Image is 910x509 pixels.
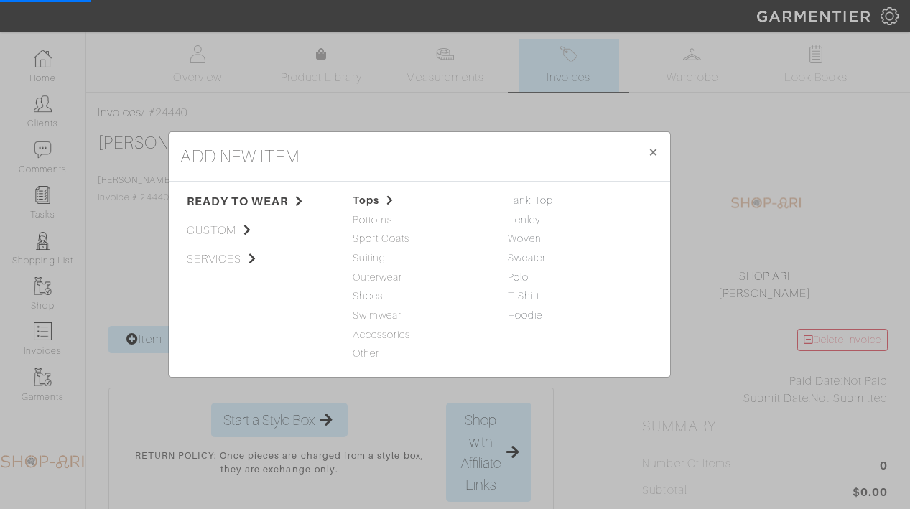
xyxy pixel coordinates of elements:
span: × [648,142,659,162]
a: Henley [508,214,541,225]
a: Tank Top [508,195,553,206]
span: custom [187,222,331,239]
span: Sport Coats [353,231,486,247]
a: Woven [508,233,542,244]
h4: add new item [180,144,300,169]
span: Swimwear [353,308,486,324]
span: services [187,251,331,268]
a: Hoodie [508,309,542,321]
span: Other [353,346,486,362]
span: Bottoms [353,213,486,228]
span: ready to wear [187,193,331,210]
a: T-Shirt [508,290,539,302]
span: Accessories [353,327,486,343]
a: Polo [508,271,529,283]
a: Sweater [508,252,546,263]
span: Tops [353,193,486,209]
span: Suiting [353,251,486,266]
span: Shoes [353,289,486,304]
span: Outerwear [353,270,486,286]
